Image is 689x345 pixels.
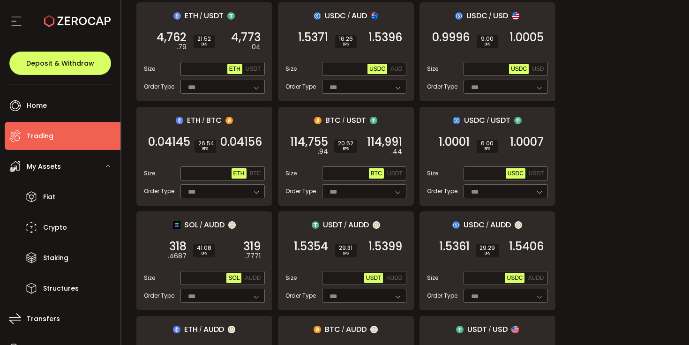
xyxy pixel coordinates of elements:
em: / [202,116,205,125]
img: usdt_portfolio.svg [370,117,377,124]
span: 318 [169,242,187,251]
div: Chat Widget [642,300,689,345]
span: USDC [508,170,524,177]
span: 41.08 [197,245,211,251]
img: eth_portfolio.svg [176,117,183,124]
span: Order Type [285,82,316,91]
span: Order Type [144,82,174,91]
span: USDC [369,66,385,72]
span: AUDD [386,275,402,281]
img: zuPXiwguUFiBOIQyqLOiXsnnNitlx7q4LCwEbLHADjIpTka+Lip0HH8D0VTrd02z+wEAAAAASUVORK5CYII= [228,326,235,333]
em: / [486,221,489,229]
span: Order Type [427,292,457,300]
span: Size [427,169,438,178]
button: USDC [367,64,387,74]
span: 1.0007 [510,137,544,147]
em: .7771 [245,251,261,261]
em: / [489,12,492,20]
span: AUDD [346,323,367,335]
i: BPS [339,42,353,47]
span: Order Type [285,187,316,195]
span: Home [27,99,47,112]
span: Order Type [144,187,174,195]
span: BTC [371,170,382,177]
img: aud_portfolio.svg [371,12,378,20]
img: usdc_portfolio.svg [314,12,321,20]
button: Deposit & Withdraw [9,52,111,75]
span: 1.5371 [298,33,328,42]
em: / [199,325,202,334]
em: / [200,12,202,20]
button: ETH [227,64,242,74]
em: / [200,221,202,229]
span: BTC [325,114,341,126]
em: / [344,221,347,229]
img: sol_portfolio.png [173,221,180,229]
img: zuPXiwguUFiBOIQyqLOiXsnnNitlx7q4LCwEbLHADjIpTka+Lip0HH8D0VTrd02z+wEAAAAASUVORK5CYII= [370,326,378,333]
img: zuPXiwguUFiBOIQyqLOiXsnnNitlx7q4LCwEbLHADjIpTka+Lip0HH8D0VTrd02z+wEAAAAASUVORK5CYII= [373,221,380,229]
span: SOL [184,219,198,231]
span: 114,755 [290,137,328,147]
span: ETH [187,114,201,126]
span: USDT [366,275,382,281]
span: My Assets [27,160,61,173]
span: USDT [204,10,224,22]
button: USDT [364,273,383,283]
i: BPS [197,42,211,47]
span: Structures [43,282,79,295]
span: Trading [27,129,53,143]
span: Size [144,274,155,282]
span: USD [493,323,508,335]
img: usdt_portfolio.svg [514,117,522,124]
em: / [347,12,350,20]
span: 1.5406 [509,242,544,251]
span: Order Type [427,187,457,195]
span: ETH [185,10,198,22]
span: 16.26 [339,36,353,42]
img: usdc_portfolio.svg [453,117,460,124]
span: 1.5361 [439,242,470,251]
span: ETH [229,66,240,72]
span: Deposit & Withdraw [26,60,94,67]
span: 114,991 [367,137,402,147]
i: BPS [338,146,353,152]
button: AUDD [384,273,404,283]
img: eth_portfolio.svg [173,12,181,20]
button: USD [530,64,546,74]
span: Size [285,65,297,73]
em: .79 [177,42,187,52]
span: Transfers [27,312,60,326]
button: USDT [527,168,546,179]
button: BTC [248,168,263,179]
img: usdc_portfolio.svg [452,221,460,229]
i: BPS [197,251,211,256]
span: Size [144,169,155,178]
span: 4,762 [157,33,187,42]
span: USDT [387,170,403,177]
span: BTC [206,114,222,126]
button: AUDD [526,273,546,283]
span: 29.31 [339,245,353,251]
span: ETH [233,170,245,177]
span: USDC [511,66,527,72]
em: / [487,116,489,125]
span: 6.00 [480,141,494,146]
em: .04 [250,42,261,52]
span: 29.29 [479,245,495,251]
span: USDT [346,114,366,126]
span: USDT [529,170,544,177]
button: USDT [244,64,263,74]
img: usdt_portfolio.svg [456,326,464,333]
img: btc_portfolio.svg [314,326,321,333]
span: 1.5354 [294,242,328,251]
button: USDC [506,168,525,179]
span: 1.0001 [439,137,470,147]
span: Crypto [43,221,67,234]
img: usdt_portfolio.svg [227,12,235,20]
em: .94 [318,147,328,157]
span: 21.52 [197,36,211,42]
span: Size [427,65,438,73]
span: Order Type [427,82,457,91]
span: AUD [390,66,402,72]
img: usd_portfolio.svg [511,326,519,333]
